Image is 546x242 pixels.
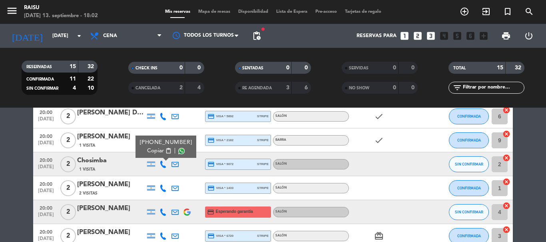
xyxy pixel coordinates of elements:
strong: 0 [305,65,309,71]
span: Reservas para [357,33,397,39]
i: looks_two [412,31,423,41]
span: Mapa de mesas [194,10,234,14]
div: [PHONE_NUMBER] [140,138,192,147]
strong: 15 [70,64,76,69]
span: Lista de Espera [272,10,311,14]
span: Salón [275,210,287,213]
span: Salón [275,234,287,237]
span: pending_actions [252,31,261,41]
strong: 32 [88,64,96,69]
i: looks_4 [439,31,449,41]
span: 2 Visitas [79,190,98,197]
button: CONFIRMADA [449,108,489,124]
button: SIN CONFIRMAR [449,204,489,220]
i: filter_list [452,83,462,92]
span: 1 Visita [79,142,95,149]
strong: 0 [179,65,183,71]
strong: 3 [286,85,289,91]
span: stripe [257,138,269,143]
input: Filtrar por nombre... [462,83,524,92]
i: looks_5 [452,31,462,41]
strong: 0 [286,65,289,71]
strong: 15 [497,65,503,71]
div: Chosimba [77,155,145,166]
i: exit_to_app [481,7,491,16]
strong: 32 [515,65,523,71]
span: 2 [60,180,76,196]
span: content_paste [165,148,171,154]
strong: 6 [305,85,309,91]
span: TOTAL [453,66,466,70]
strong: 4 [73,85,76,91]
div: Raisu [24,4,98,12]
span: Tarjetas de regalo [341,10,385,14]
span: 20:00 [36,155,56,164]
span: | [174,147,176,155]
span: 1 Visita [79,166,95,173]
span: CONFIRMADA [457,114,481,118]
span: SIN CONFIRMAR [455,162,483,166]
div: [PERSON_NAME] [77,179,145,190]
span: NO SHOW [349,86,369,90]
strong: 0 [411,85,416,91]
i: looks_3 [426,31,436,41]
i: cancel [502,178,510,186]
i: credit_card [207,137,215,144]
img: google-logo.png [183,209,191,216]
span: visa * 1433 [207,185,233,192]
span: 20:00 [36,203,56,212]
span: 20:00 [36,227,56,236]
span: stripe [257,233,269,238]
span: 20:00 [36,107,56,116]
i: looks_6 [465,31,476,41]
span: visa * 6720 [207,232,233,240]
span: Barra [275,138,286,142]
span: 2 [60,108,76,124]
span: SIN CONFIRMAR [26,87,58,91]
i: credit_card [207,113,215,120]
button: SIN CONFIRMAR [449,156,489,172]
span: SENTADAS [242,66,263,70]
span: Pre-acceso [311,10,341,14]
strong: 0 [393,65,396,71]
span: CONFIRMADA [26,77,54,81]
strong: 4 [197,85,202,91]
i: turned_in_not [503,7,512,16]
i: credit_card [207,232,215,240]
i: add_circle_outline [460,7,469,16]
span: 2 [60,156,76,172]
i: looks_one [399,31,410,41]
span: SERVIDAS [349,66,369,70]
button: menu [6,5,18,20]
strong: 0 [411,65,416,71]
span: 2 [60,204,76,220]
span: Cena [103,33,117,39]
i: cancel [502,154,510,162]
i: cancel [502,202,510,210]
span: CHECK INS [136,66,157,70]
span: Salón [275,114,287,118]
span: 2 [60,132,76,148]
div: [PERSON_NAME] [77,203,145,214]
div: [PERSON_NAME] [77,132,145,142]
strong: 2 [179,85,183,91]
span: Copiar [147,147,164,155]
strong: 0 [393,85,396,91]
i: cancel [502,130,510,138]
span: print [501,31,511,41]
span: Disponibilidad [234,10,272,14]
strong: 11 [70,76,76,82]
span: stripe [257,114,269,119]
span: CANCELADA [136,86,160,90]
span: CONFIRMADA [457,234,481,238]
button: Copiarcontent_paste [147,147,171,155]
span: Salón [275,186,287,189]
i: check [374,136,384,145]
button: CONFIRMADA [449,132,489,148]
span: fiber_manual_record [261,27,265,31]
div: [DATE] 13. septiembre - 18:02 [24,12,98,20]
span: RESERVADAS [26,65,52,69]
span: 20:00 [36,131,56,140]
span: SIN CONFIRMAR [455,210,483,214]
i: check [374,112,384,121]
